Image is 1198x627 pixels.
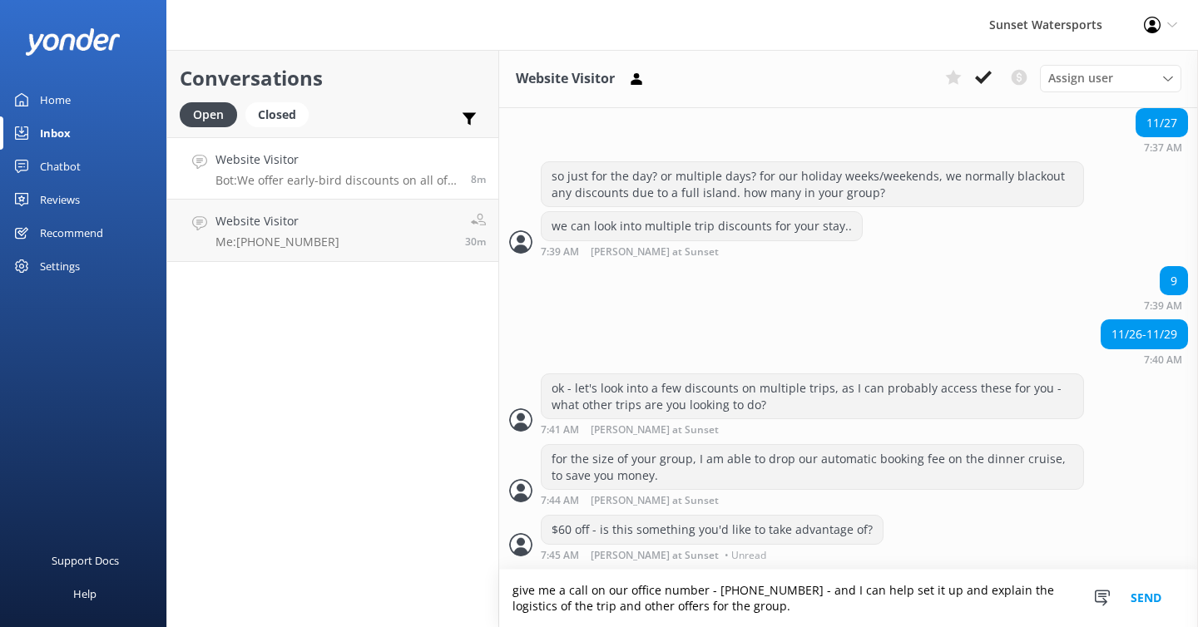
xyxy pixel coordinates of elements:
div: so just for the day? or multiple days? for our holiday weeks/weekends, we normally blackout any d... [542,162,1083,206]
strong: 7:45 AM [541,550,579,560]
strong: 7:41 AM [541,425,579,436]
div: 11/26-11/29 [1101,320,1187,348]
p: Bot: We offer early-bird discounts on all of our morning trips! When you book directly with us, w... [215,173,458,188]
div: Sep 30 2025 07:41pm (UTC -05:00) America/Cancun [541,423,1084,436]
a: Website VisitorMe:[PHONE_NUMBER]30m [167,200,498,262]
div: Sep 30 2025 07:37pm (UTC -05:00) America/Cancun [1136,141,1188,153]
div: Support Docs [52,544,119,577]
h4: Website Visitor [215,151,458,169]
span: [PERSON_NAME] at Sunset [591,496,719,506]
span: Assign user [1048,69,1113,87]
div: Sep 30 2025 07:39pm (UTC -05:00) America/Cancun [541,245,863,258]
div: Sep 30 2025 07:40pm (UTC -05:00) America/Cancun [1101,353,1188,365]
a: Website VisitorBot:We offer early-bird discounts on all of our morning trips! When you book direc... [167,137,498,200]
div: Inbox [40,116,71,150]
div: Open [180,102,237,127]
div: 11/27 [1136,109,1187,137]
div: Assign User [1040,65,1181,91]
button: Send [1115,570,1177,627]
div: Sep 30 2025 07:39pm (UTC -05:00) America/Cancun [1144,299,1188,311]
span: [PERSON_NAME] at Sunset [591,425,719,436]
strong: 7:37 AM [1144,143,1182,153]
div: Settings [40,249,80,283]
span: • Unread [725,550,766,560]
span: [PERSON_NAME] at Sunset [591,550,719,560]
span: [PERSON_NAME] at Sunset [591,247,719,258]
span: Sep 30 2025 07:36pm (UTC -05:00) America/Cancun [471,172,486,186]
div: ok - let's look into a few discounts on multiple trips, as I can probably access these for you - ... [542,374,1083,418]
strong: 7:39 AM [1144,301,1182,311]
div: 9 [1161,267,1187,295]
h3: Website Visitor [516,68,615,90]
strong: 7:39 AM [541,247,579,258]
div: Help [73,577,97,610]
img: yonder-white-logo.png [25,28,121,56]
span: Sep 30 2025 07:14pm (UTC -05:00) America/Cancun [465,235,486,249]
h2: Conversations [180,62,486,94]
div: $60 off - is this something you'd like to take advantage of? [542,516,883,544]
div: we can look into multiple trip discounts for your stay.. [542,212,862,240]
div: Chatbot [40,150,81,183]
div: Recommend [40,216,103,249]
p: Me: [PHONE_NUMBER] [215,235,339,249]
textarea: give me a call on our office number - [PHONE_NUMBER] - and I can help set it up and explain the l... [499,570,1198,627]
a: Open [180,105,245,123]
strong: 7:40 AM [1144,355,1182,365]
div: for the size of your group, I am able to drop our automatic booking fee on the dinner cruise, to ... [542,445,1083,489]
div: Sep 30 2025 07:45pm (UTC -05:00) America/Cancun [541,549,884,560]
a: Closed [245,105,317,123]
strong: 7:44 AM [541,496,579,506]
div: Closed [245,102,309,127]
h4: Website Visitor [215,212,339,230]
div: Sep 30 2025 07:44pm (UTC -05:00) America/Cancun [541,494,1084,506]
div: Reviews [40,183,80,216]
div: Home [40,83,71,116]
